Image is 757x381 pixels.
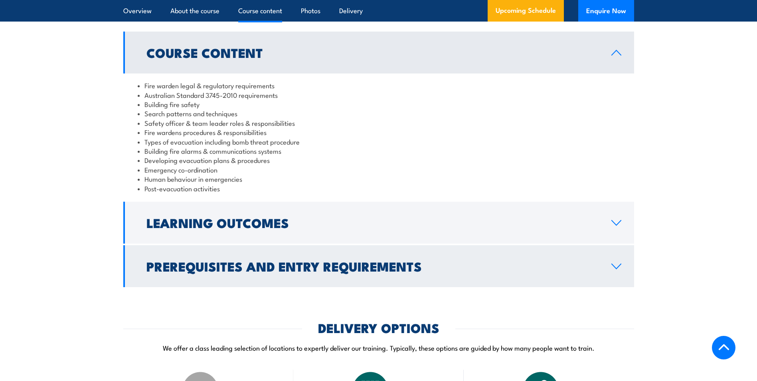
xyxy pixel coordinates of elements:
[123,32,634,73] a: Course Content
[123,343,634,352] p: We offer a class leading selection of locations to expertly deliver our training. Typically, thes...
[146,217,599,228] h2: Learning Outcomes
[146,47,599,58] h2: Course Content
[318,322,439,333] h2: DELIVERY OPTIONS
[123,202,634,244] a: Learning Outcomes
[138,127,620,137] li: Fire wardens procedures & responsibilities
[138,109,620,118] li: Search patterns and techniques
[138,184,620,193] li: Post-evacuation activities
[146,260,599,272] h2: Prerequisites and Entry Requirements
[138,99,620,109] li: Building fire safety
[138,174,620,183] li: Human behaviour in emergencies
[138,155,620,165] li: Developing evacuation plans & procedures
[138,165,620,174] li: Emergency co-ordination
[123,245,634,287] a: Prerequisites and Entry Requirements
[138,81,620,90] li: Fire warden legal & regulatory requirements
[138,137,620,146] li: Types of evacuation including bomb threat procedure
[138,118,620,127] li: Safety officer & team leader roles & responsibilities
[138,146,620,155] li: Building fire alarms & communications systems
[138,90,620,99] li: Australian Standard 3745-2010 requirements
